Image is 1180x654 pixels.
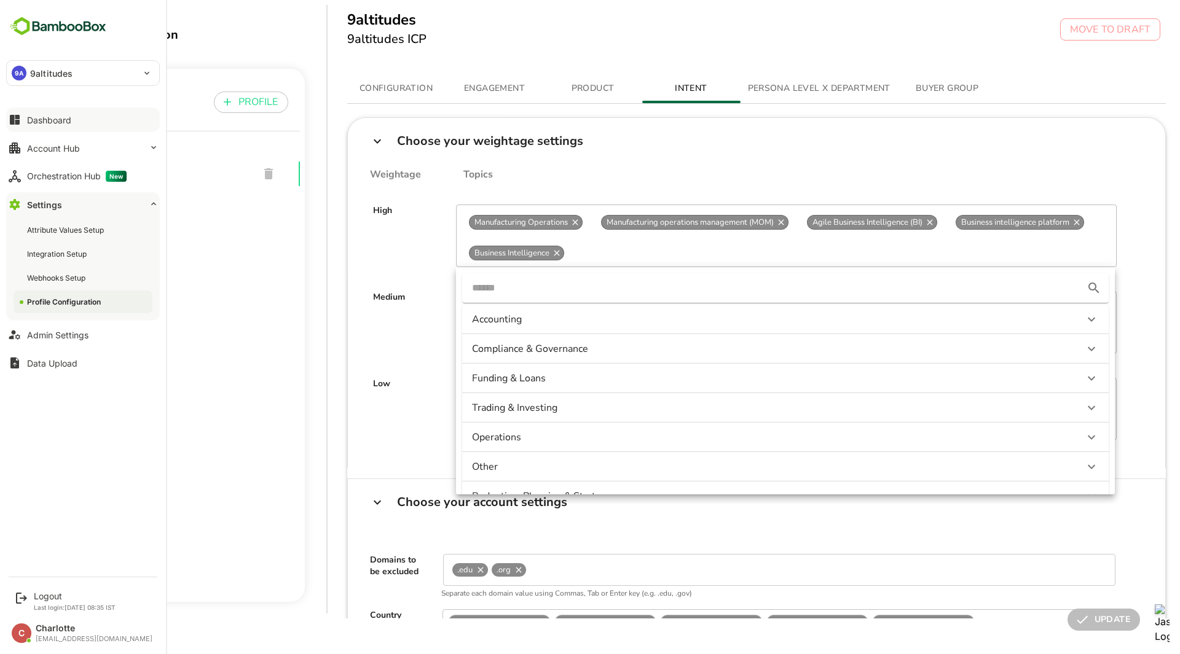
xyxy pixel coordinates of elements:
span: Separate each domain value using Commas, Tab or Enter key (e.g. .edu, .gov) [398,588,649,598]
span: Business Intelligence [427,247,511,259]
div: Accounting [419,305,1066,334]
div: Operations [429,430,1034,444]
span: [GEOGRAPHIC_DATA] [618,615,710,629]
div: Business intelligence platform [913,215,1041,230]
div: Integration Setup [27,249,89,259]
div: Compliance & Governance [429,342,1034,356]
button: MOVE TO DRAFT [1017,18,1117,41]
span: Agile Business Intelligence (BI) [765,217,884,228]
div: C [12,623,31,643]
div: Profile Configuration [27,297,103,307]
div: Other [419,452,1066,481]
span: INTENT [607,81,690,96]
button: Account Hub [6,136,160,160]
div: Manufacturing Operations [426,215,540,230]
div: Logout [34,591,116,601]
div: Profile Configuration [15,26,262,43]
img: BambooboxFullLogoMark.5f36c76dfaba33ec1ec1367b70bb1252.svg [6,15,110,38]
div: Choose your account settings [305,479,1123,525]
span: ENGAGEMENT [410,81,494,96]
div: Choose your weightage settings [305,118,1123,164]
button: Dashboard [6,107,160,132]
div: Dashboard [27,115,71,125]
div: Choose your account settings [354,496,524,508]
span: PERSONA LEVEL X DEPARTMENT [705,81,848,96]
h5: 9altitudes [304,10,384,29]
span: Manufacturing operations management (MOM) [559,217,736,228]
p: 9altitudes [30,67,73,80]
div: [GEOGRAPHIC_DATA] [511,615,614,629]
div: Attribute Values Setup [27,225,106,235]
div: [GEOGRAPHIC_DATA] [617,615,720,629]
button: Settings [6,192,160,217]
button: Data Upload [6,351,160,375]
div: Weightage [327,169,378,181]
div: [GEOGRAPHIC_DATA] [829,615,932,629]
div: Admin Settings [27,330,88,340]
button: Orchestration HubNew [6,164,160,189]
div: Budgeting, Planning & Strategy [429,489,1034,503]
div: Charlotte [36,623,152,634]
p: MOVE TO DRAFT [1027,22,1107,37]
span: PRODUCT [508,81,592,96]
span: .org [454,564,468,575]
span: .edu [414,564,430,575]
span: [GEOGRAPHIC_DATA] [512,615,604,629]
div: High [330,204,349,267]
div: Operations [419,422,1066,452]
div: Domains to be excluded [327,554,385,586]
span: Business intelligence platform [913,217,1031,228]
div: Settings [27,200,62,210]
div: 9altitudes [5,149,257,198]
div: Data Upload [27,358,77,368]
div: Funding & Loans [429,372,1034,385]
div: Funding & Loans [419,364,1066,393]
div: Medium [330,291,362,354]
span: [GEOGRAPHIC_DATA] [406,615,498,629]
div: [EMAIL_ADDRESS][DOMAIN_NAME] [36,635,152,643]
span: [GEOGRAPHIC_DATA] [830,615,922,629]
p: PROFILE [15,96,55,111]
span: [GEOGRAPHIC_DATA] [724,615,816,629]
span: CONFIGURATION [312,81,395,96]
div: 9A9altitudes [7,61,159,85]
div: Account Hub [27,143,80,154]
div: Choose your weightage settings [354,135,540,147]
span: Manufacturing Operations [427,217,530,228]
div: [GEOGRAPHIC_DATA] [405,615,508,629]
p: PROFILE [195,95,235,109]
div: Business Intelligence [426,246,521,260]
div: [GEOGRAPHIC_DATA] [723,615,826,629]
div: Low [330,378,347,440]
span: BUYER GROUP [862,81,946,96]
span: 9altitudes [15,166,206,181]
div: Trading & Investing [419,393,1066,422]
p: Last login: [DATE] 08:35 IST [34,604,116,611]
span: New [106,171,127,182]
div: Manufacturing operations management (MOM) [558,215,745,230]
div: 9A [12,66,26,80]
div: Accounting [429,313,1034,326]
div: Other [429,460,1034,473]
button: Admin Settings [6,322,160,347]
div: Orchestration Hub [27,171,127,182]
h6: 9altitudes ICP [304,29,384,49]
div: Agile Business Intelligence (BI) [764,215,894,230]
div: simple tabs [304,74,1123,103]
div: Topics [380,169,450,181]
div: Webhooks Setup [27,273,88,283]
button: PROFILE [171,91,245,113]
div: Budgeting, Planning & Strategy [419,481,1066,511]
div: Compliance & Governance [419,334,1066,364]
div: Trading & Investing [429,401,1034,415]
